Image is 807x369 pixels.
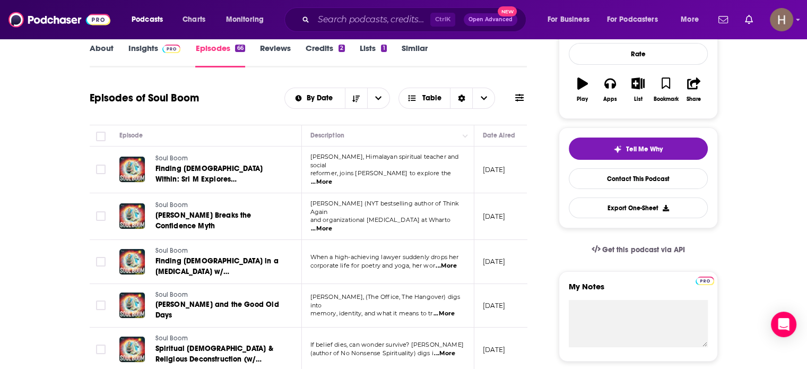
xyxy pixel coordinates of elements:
div: Episode [119,129,143,142]
span: Toggle select row [96,345,106,354]
a: Get this podcast via API [583,237,693,263]
span: Soul Boom [155,247,188,254]
span: memory, identity, and what it means to tr [310,310,433,317]
img: User Profile [770,8,793,31]
a: Reviews [260,43,291,67]
button: open menu [124,11,177,28]
div: Open Intercom Messenger [771,312,796,337]
label: My Notes [569,281,708,300]
a: Pro website [696,275,714,285]
a: Finding [DEMOGRAPHIC_DATA] in a [MEDICAL_DATA] w/ [PERSON_NAME] [155,256,283,277]
span: Table [422,95,441,102]
button: List [624,71,652,109]
span: [PERSON_NAME], Himalayan spiritual teacher and social [310,153,459,169]
span: ...More [436,262,457,270]
span: reformer, joins [PERSON_NAME] to explore the [310,169,452,177]
div: Apps [603,96,617,102]
span: ...More [311,178,332,186]
span: Charts [183,12,205,27]
p: [DATE] [483,301,506,310]
button: Share [680,71,707,109]
a: Soul Boom [155,201,283,210]
div: 2 [339,45,345,52]
p: [DATE] [483,257,506,266]
a: [PERSON_NAME] and the Good Old Days [155,299,283,321]
button: Sort Direction [345,88,367,108]
a: Soul Boom [155,334,283,344]
img: Podchaser - Follow, Share and Rate Podcasts [8,10,110,30]
p: [DATE] [483,345,506,354]
a: Spiritual [DEMOGRAPHIC_DATA] & Religious Deconstruction (w/ [PERSON_NAME]) [155,344,283,365]
button: open menu [673,11,712,28]
span: [PERSON_NAME] (NYT bestselling author of Think Again [310,200,459,216]
span: [PERSON_NAME] Breaks the Confidence Myth [155,211,251,230]
div: 66 [235,45,245,52]
a: Contact This Podcast [569,168,708,189]
img: Podchaser Pro [162,45,181,53]
button: Export One-Sheet [569,198,708,218]
span: By Date [307,95,336,102]
div: Description [310,129,344,142]
span: Open Advanced [468,17,513,22]
span: Soul Boom [155,201,188,209]
span: For Business [548,12,589,27]
span: Monitoring [226,12,264,27]
button: open menu [285,95,345,102]
div: Rate [569,43,708,65]
button: Play [569,71,596,109]
span: For Podcasters [607,12,658,27]
p: [DATE] [483,212,506,221]
h2: Choose List sort [284,88,390,109]
span: Soul Boom [155,334,188,342]
a: About [90,43,114,67]
img: tell me why sparkle [613,145,622,153]
button: Column Actions [459,130,472,142]
span: ...More [311,225,332,233]
button: Apps [596,71,624,109]
a: Show notifications dropdown [741,11,757,29]
a: Show notifications dropdown [714,11,732,29]
p: [DATE] [483,165,506,174]
button: open menu [540,11,603,28]
span: Ctrl K [430,13,455,27]
button: open menu [219,11,277,28]
span: ...More [433,310,455,318]
a: Credits2 [306,43,345,67]
span: Toggle select row [96,301,106,310]
span: Get this podcast via API [602,245,684,254]
button: Bookmark [652,71,680,109]
span: When a high-achieving lawyer suddenly drops her [310,253,459,261]
img: Podchaser Pro [696,277,714,285]
span: Logged in as hpoole [770,8,793,31]
button: Open AdvancedNew [464,13,517,26]
div: Date Aired [483,129,515,142]
span: [PERSON_NAME] and the Good Old Days [155,300,279,320]
span: Soul Boom [155,155,188,162]
a: [PERSON_NAME] Breaks the Confidence Myth [155,210,283,231]
span: (author of No Nonsense Spirituality) digs i [310,349,433,357]
a: Charts [176,11,212,28]
button: open menu [367,88,389,108]
div: Share [687,96,701,102]
a: InsightsPodchaser Pro [128,43,181,67]
a: Soul Boom [155,290,283,300]
span: Toggle select row [96,165,106,174]
a: Lists1 [360,43,386,67]
div: 1 [381,45,386,52]
span: Toggle select row [96,211,106,221]
div: Search podcasts, credits, & more... [294,7,536,32]
input: Search podcasts, credits, & more... [314,11,430,28]
button: open menu [600,11,673,28]
span: and organizational [MEDICAL_DATA] at Wharto [310,216,450,224]
div: Sort Direction [450,88,472,108]
span: Soul Boom [155,291,188,298]
button: tell me why sparkleTell Me Why [569,138,708,160]
div: Bookmark [653,96,678,102]
span: New [498,6,517,16]
button: Show profile menu [770,8,793,31]
h1: Episodes of Soul Boom [90,91,199,105]
button: Choose View [398,88,496,109]
span: Podcasts [132,12,163,27]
